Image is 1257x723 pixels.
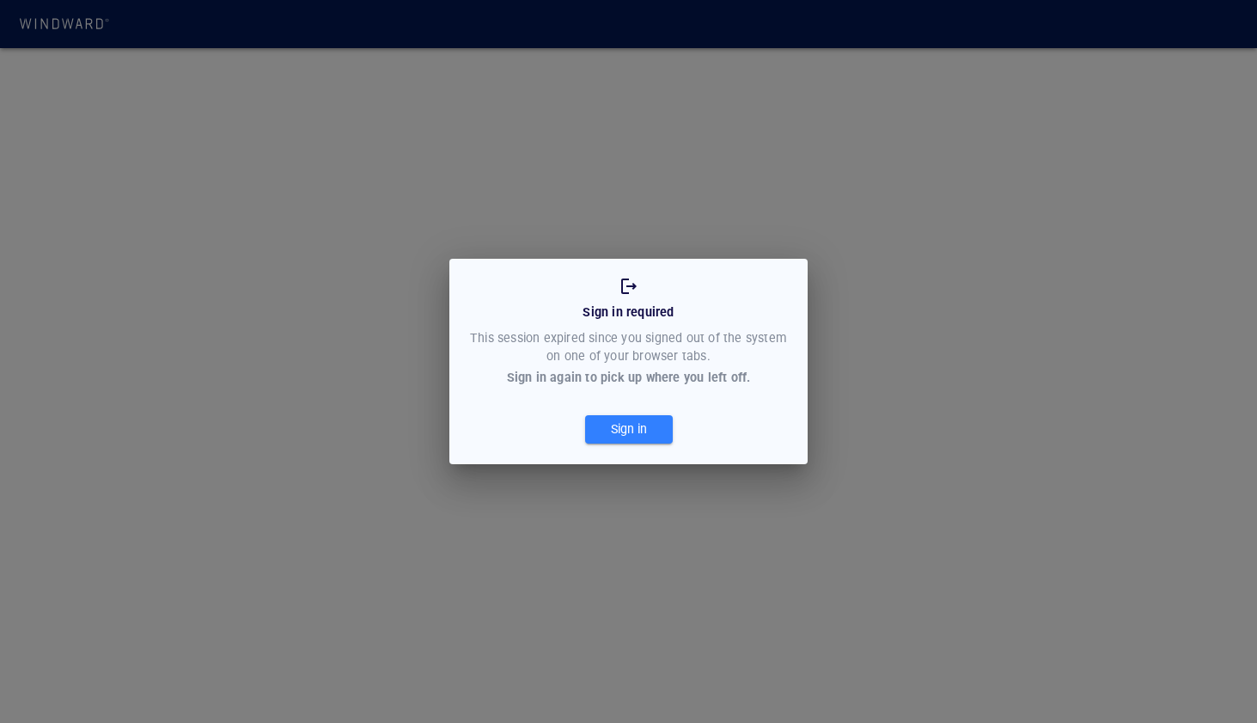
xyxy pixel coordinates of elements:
div: Sign in [607,415,650,444]
button: Sign in [585,415,673,444]
div: This session expired since you signed out of the system on one of your browser tabs. [467,326,790,370]
div: Sign in again to pick up where you left off. [507,369,751,387]
div: Sign in required [579,300,677,325]
iframe: Chat [1184,646,1244,710]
